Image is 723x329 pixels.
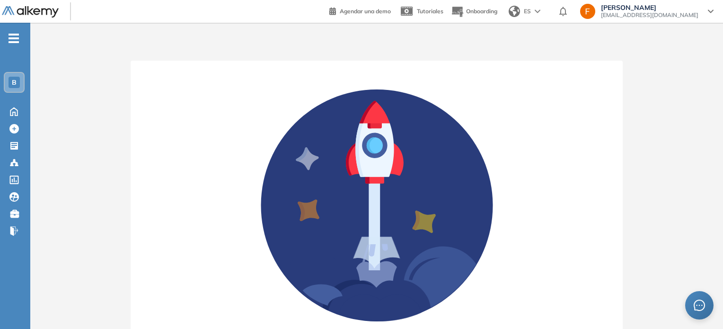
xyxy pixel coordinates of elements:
span: Onboarding [466,8,497,15]
img: arrow [535,9,540,13]
span: message [694,300,705,311]
a: Agendar una demo [329,5,391,16]
span: Tutoriales [417,8,443,15]
img: Logo [2,6,59,18]
span: [EMAIL_ADDRESS][DOMAIN_NAME] [601,11,698,19]
img: world [509,6,520,17]
span: ES [524,7,531,16]
span: B [12,79,17,86]
button: Onboarding [451,1,497,22]
span: [PERSON_NAME] [601,4,698,11]
i: - [9,37,19,39]
span: Agendar una demo [340,8,391,15]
